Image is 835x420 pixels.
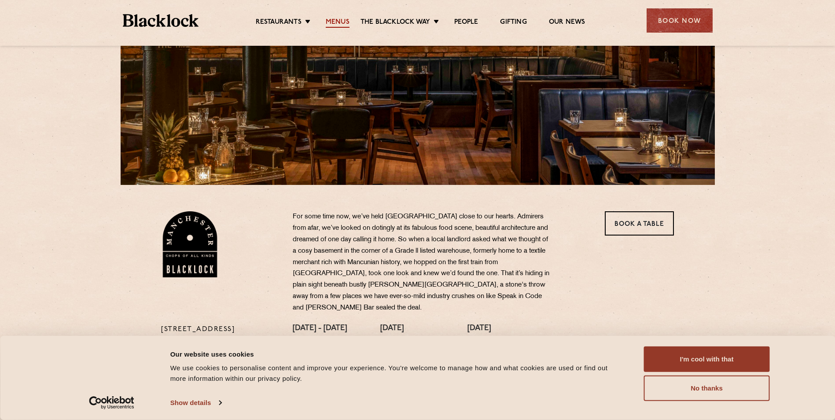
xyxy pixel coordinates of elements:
[644,376,770,401] button: No thanks
[549,18,585,28] a: Our News
[326,18,349,28] a: Menus
[170,396,221,409] a: Show details
[380,324,445,334] h4: [DATE]
[454,18,478,28] a: People
[256,18,302,28] a: Restaurants
[293,211,552,314] p: For some time now, we’ve held [GEOGRAPHIC_DATA] close to our hearts. Admirers from afar, we’ve lo...
[293,324,358,334] h4: [DATE] - [DATE]
[170,363,624,384] div: We use cookies to personalise content and improve your experience. You're welcome to manage how a...
[360,18,430,28] a: The Blacklock Way
[123,14,199,27] img: BL_Textured_Logo-footer-cropped.svg
[73,396,150,409] a: Usercentrics Cookiebot - opens in a new window
[467,324,535,334] h4: [DATE]
[161,211,219,277] img: BL_Manchester_Logo-bleed.png
[161,324,280,370] p: [STREET_ADDRESS][PERSON_NAME] [GEOGRAPHIC_DATA] M2 5GB
[647,8,713,33] div: Book Now
[605,211,674,236] a: Book a Table
[500,18,526,28] a: Gifting
[170,349,624,359] div: Our website uses cookies
[644,346,770,372] button: I'm cool with that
